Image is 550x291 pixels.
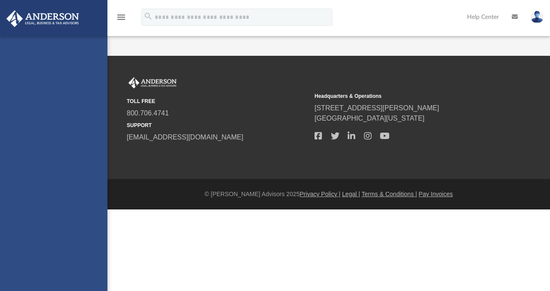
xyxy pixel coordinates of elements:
[300,191,341,197] a: Privacy Policy |
[342,191,360,197] a: Legal |
[315,92,496,100] small: Headquarters & Operations
[127,77,178,88] img: Anderson Advisors Platinum Portal
[127,97,309,105] small: TOLL FREE
[107,190,550,199] div: © [PERSON_NAME] Advisors 2025
[127,133,243,141] a: [EMAIL_ADDRESS][DOMAIN_NAME]
[531,11,544,23] img: User Pic
[144,12,153,21] i: search
[127,121,309,129] small: SUPPORT
[315,104,439,112] a: [STREET_ADDRESS][PERSON_NAME]
[127,109,169,117] a: 800.706.4741
[419,191,452,197] a: Pay Invoices
[4,10,82,27] img: Anderson Advisors Platinum Portal
[116,12,126,22] i: menu
[116,16,126,22] a: menu
[362,191,417,197] a: Terms & Conditions |
[315,115,425,122] a: [GEOGRAPHIC_DATA][US_STATE]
